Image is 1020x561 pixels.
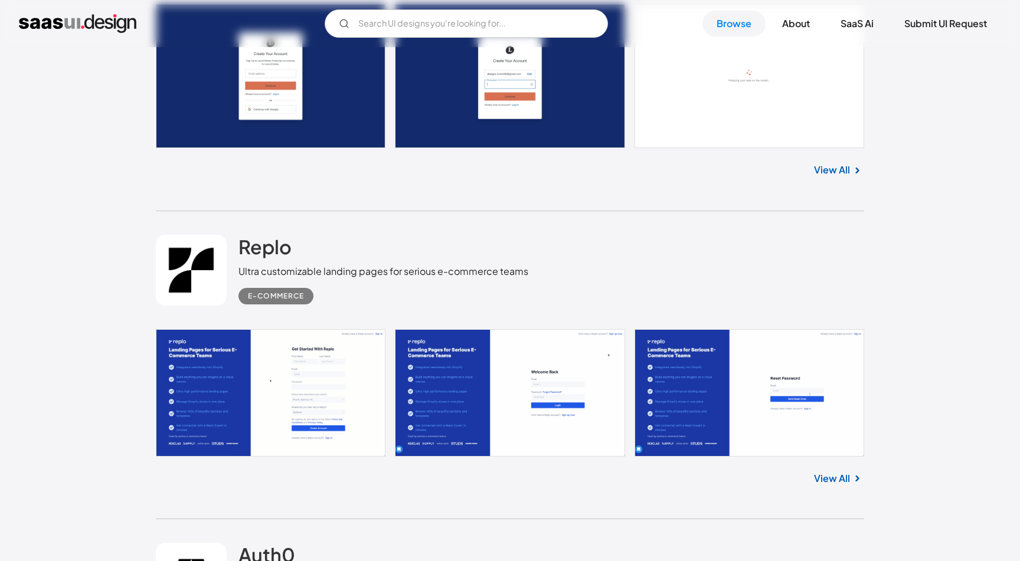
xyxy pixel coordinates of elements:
[325,9,608,38] form: Email Form
[19,14,136,33] a: home
[702,11,766,37] a: Browse
[238,264,528,278] div: Ultra customizable landing pages for serious e-commerce teams
[826,11,888,37] a: SaaS Ai
[325,9,608,38] input: Search UI designs you're looking for...
[814,163,850,177] a: View All
[238,235,292,264] a: Replo
[248,289,304,303] div: E-commerce
[890,11,1001,37] a: Submit UI Request
[768,11,824,37] a: About
[814,471,850,485] a: View All
[238,235,292,258] h2: Replo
